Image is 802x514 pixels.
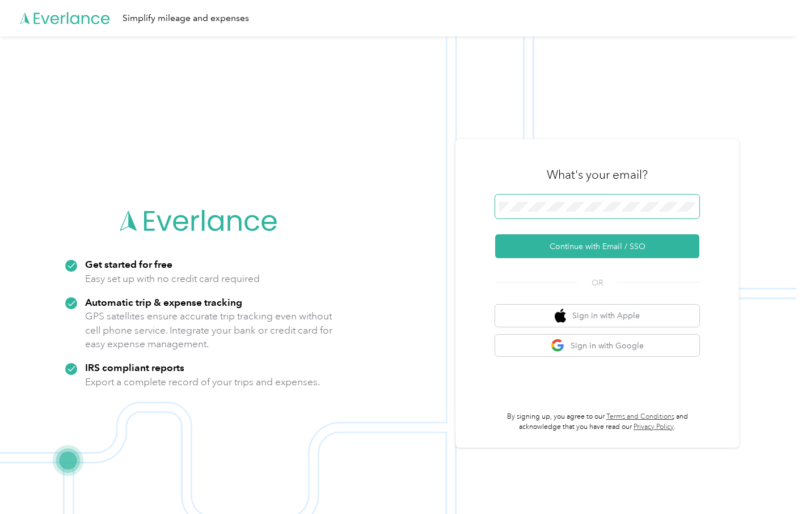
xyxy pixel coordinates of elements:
[85,309,333,351] p: GPS satellites ensure accurate trip tracking even without cell phone service. Integrate your bank...
[85,296,242,308] strong: Automatic trip & expense tracking
[495,305,699,327] button: apple logoSign in with Apple
[634,423,674,431] a: Privacy Policy
[85,272,260,286] p: Easy set up with no credit card required
[606,412,674,421] a: Terms and Conditions
[123,11,249,26] div: Simplify mileage and expenses
[551,339,565,353] img: google logo
[85,258,172,270] strong: Get started for free
[555,309,566,323] img: apple logo
[495,412,699,432] p: By signing up, you agree to our and acknowledge that you have read our .
[85,361,184,373] strong: IRS compliant reports
[495,335,699,357] button: google logoSign in with Google
[547,167,648,183] h3: What's your email?
[495,234,699,258] button: Continue with Email / SSO
[85,375,320,389] p: Export a complete record of your trips and expenses.
[577,277,617,289] span: OR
